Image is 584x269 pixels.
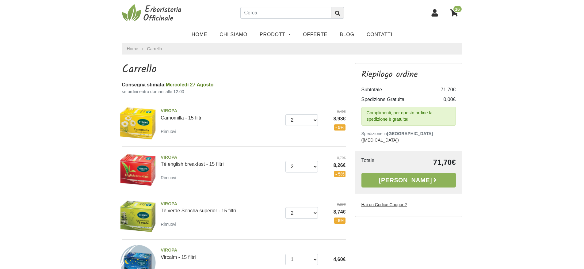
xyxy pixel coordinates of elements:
[323,208,346,216] span: 8,74€
[161,201,281,214] a: VIROPATè verde Sencha superior - 15 filtri
[161,222,176,227] small: Rimuovi
[213,28,254,41] a: Chi Siamo
[431,95,456,104] td: 0,00€
[323,202,346,207] del: 9,20€
[161,154,281,167] a: VIROPATè english breakfast - 15 filtri
[161,174,179,181] a: Rimuovi
[161,129,176,134] small: Rimuovi
[147,46,162,51] a: Carrello
[122,81,346,89] div: Consegna stimata:
[122,4,183,22] img: Erboristeria Officinale
[161,154,281,161] span: VIROPA
[334,124,346,131] span: - 5%
[333,257,345,262] span: 4,60€
[431,85,456,95] td: 71,70€
[361,138,399,142] a: ([MEDICAL_DATA])
[254,28,297,41] a: Prodotti
[161,127,179,135] a: Rimuovi
[361,202,407,208] label: Hai un Codice Coupon?
[240,7,331,19] input: Cerca
[361,70,456,80] h3: Riepilogo ordine
[122,63,346,76] h1: Carrello
[161,108,281,120] a: VIROPACamomilla - 15 filtri
[334,28,361,41] a: Blog
[122,89,346,95] small: se ordini entro domani alle 12:00
[447,5,462,21] a: 16
[334,171,346,177] span: - 5%
[361,173,456,188] a: [PERSON_NAME]
[323,109,346,114] del: 9,40€
[161,220,179,228] a: Rimuovi
[334,218,346,224] span: - 5%
[166,82,214,87] span: Mercoledì 27 Agosto
[361,85,431,95] td: Subtotale
[161,247,281,254] span: VIROPA
[323,155,346,161] del: 8,70€
[323,115,346,123] span: 8,93€
[323,162,346,169] span: 8,26€
[361,131,456,143] p: Spedizione in
[120,198,156,235] img: Tè verde Sencha superior - 15 filtri
[120,152,156,188] img: Tè english breakfast - 15 filtri
[361,95,431,104] td: Spedizione Gratuita
[161,175,176,180] small: Rimuovi
[185,28,213,41] a: Home
[361,107,456,126] div: Complimenti, per questo ordine la spedizione è gratuita!
[361,157,396,168] td: Totale
[396,157,456,168] td: 71,70€
[297,28,334,41] a: OFFERTE
[161,247,281,260] a: VIROPAVircalm - 15 filtri
[453,5,462,13] span: 16
[127,46,138,52] a: Home
[161,201,281,207] span: VIROPA
[120,105,156,142] img: Camomilla - 15 filtri
[361,28,399,41] a: Contatti
[161,108,281,114] span: VIROPA
[122,43,462,55] nav: breadcrumb
[361,202,407,207] u: Hai un Codice Coupon?
[387,131,433,136] b: [GEOGRAPHIC_DATA]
